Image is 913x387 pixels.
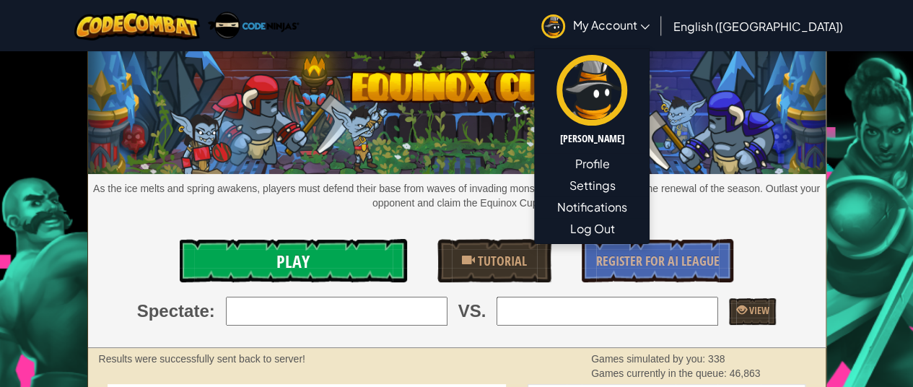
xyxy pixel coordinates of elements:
[437,239,551,282] a: Tutorial
[99,353,305,365] strong: Results were successfully sent back to server!
[88,45,826,174] img: equinox
[665,6,849,45] a: English ([GEOGRAPHIC_DATA])
[708,353,725,365] span: 338
[535,153,649,175] a: Profile
[209,299,215,323] span: :
[74,11,201,40] img: CodeCombat logo
[535,218,649,240] a: Log Out
[535,196,649,218] a: Notifications
[729,368,760,379] span: 46,863
[276,250,310,273] span: Play
[746,303,769,317] span: View
[207,11,299,40] img: Code Ninjas logo
[137,299,209,323] span: Spectate
[549,133,634,144] h5: [PERSON_NAME]
[557,199,627,216] span: Notifications
[535,175,649,196] a: Settings
[88,181,826,210] p: As the ice melts and spring awakens, players must defend their base from waves of invading monste...
[591,353,708,365] span: Games simulated by you:
[673,19,842,34] span: English ([GEOGRAPHIC_DATA])
[475,252,527,270] span: Tutorial
[591,368,729,379] span: Games currently in the queue:
[572,17,650,32] span: My Account
[535,53,649,153] a: [PERSON_NAME]
[534,3,657,48] a: My Account
[556,55,627,126] img: avatar
[458,299,486,323] span: VS.
[596,252,720,270] span: Register for AI League
[582,239,733,282] a: Register for AI League
[541,14,565,38] img: avatar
